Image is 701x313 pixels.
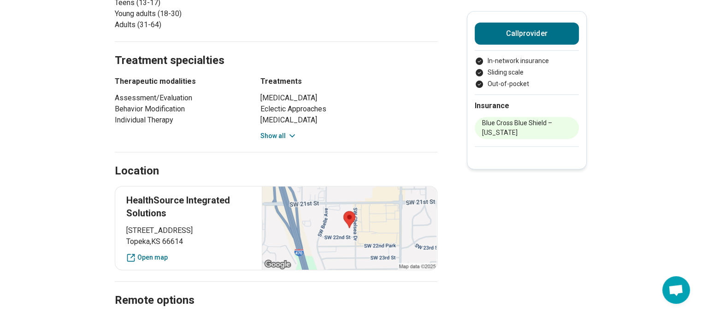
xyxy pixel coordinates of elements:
li: In-network insurance [475,56,579,66]
ul: Payment options [475,56,579,89]
li: Sliding scale [475,68,579,77]
span: Topeka , KS 66614 [126,236,251,247]
li: Young adults (18-30) [115,8,272,19]
button: Callprovider [475,23,579,45]
p: HealthSource Integrated Solutions [126,194,251,220]
h2: Treatment specialties [115,31,437,69]
h2: Remote options [115,271,437,308]
li: Out-of-pocket [475,79,579,89]
button: Show all [260,131,297,141]
li: Eclectic Approaches [260,104,437,115]
li: [MEDICAL_DATA] [260,115,437,126]
li: Blue Cross Blue Shield – [US_STATE] [475,117,579,139]
li: Assessment/Evaluation [115,93,244,104]
h3: Therapeutic modalities [115,76,244,87]
a: Open map [126,253,251,262]
li: [MEDICAL_DATA] [260,93,437,104]
div: Open chat [662,276,690,304]
h3: Treatments [260,76,437,87]
li: Individual Therapy [115,115,244,126]
span: [STREET_ADDRESS] [126,225,251,236]
li: Behavior Modification [115,104,244,115]
h2: Location [115,163,159,179]
h2: Insurance [475,100,579,111]
li: Adults (31-64) [115,19,272,30]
